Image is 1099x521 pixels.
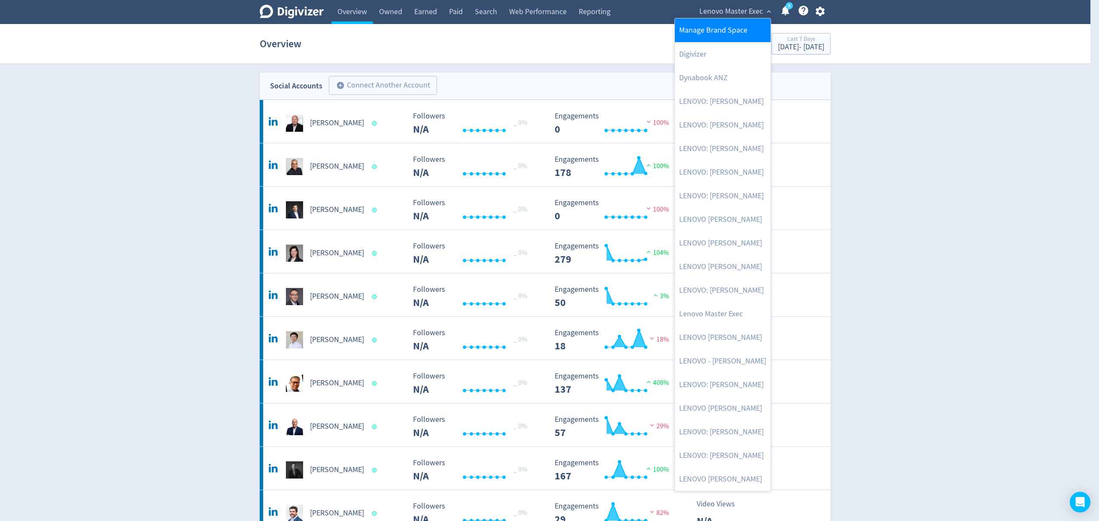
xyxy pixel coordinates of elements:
[675,137,771,161] a: LENOVO: [PERSON_NAME]
[675,373,771,397] a: LENOVO: [PERSON_NAME]
[675,113,771,137] a: LENOVO: [PERSON_NAME]
[675,279,771,302] a: LENOVO: [PERSON_NAME]
[675,66,771,90] a: Dynabook ANZ
[675,444,771,467] a: LENOVO: [PERSON_NAME]
[675,90,771,113] a: LENOVO: [PERSON_NAME]
[675,397,771,420] a: LENOVO [PERSON_NAME]
[675,420,771,444] a: LENOVO: [PERSON_NAME]
[1070,492,1090,512] div: Open Intercom Messenger
[675,208,771,231] a: LENOVO [PERSON_NAME]
[675,42,771,66] a: Digivizer
[675,184,771,208] a: LENOVO: [PERSON_NAME]
[675,349,771,373] a: LENOVO - [PERSON_NAME]
[675,326,771,349] a: LENOVO [PERSON_NAME]
[675,231,771,255] a: LENOVO [PERSON_NAME]
[675,302,771,326] a: Lenovo Master Exec
[675,255,771,279] a: LENOVO [PERSON_NAME]
[675,467,771,491] a: LENOVO [PERSON_NAME]
[675,161,771,184] a: LENOVO: [PERSON_NAME]
[675,18,771,42] a: Manage Brand Space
